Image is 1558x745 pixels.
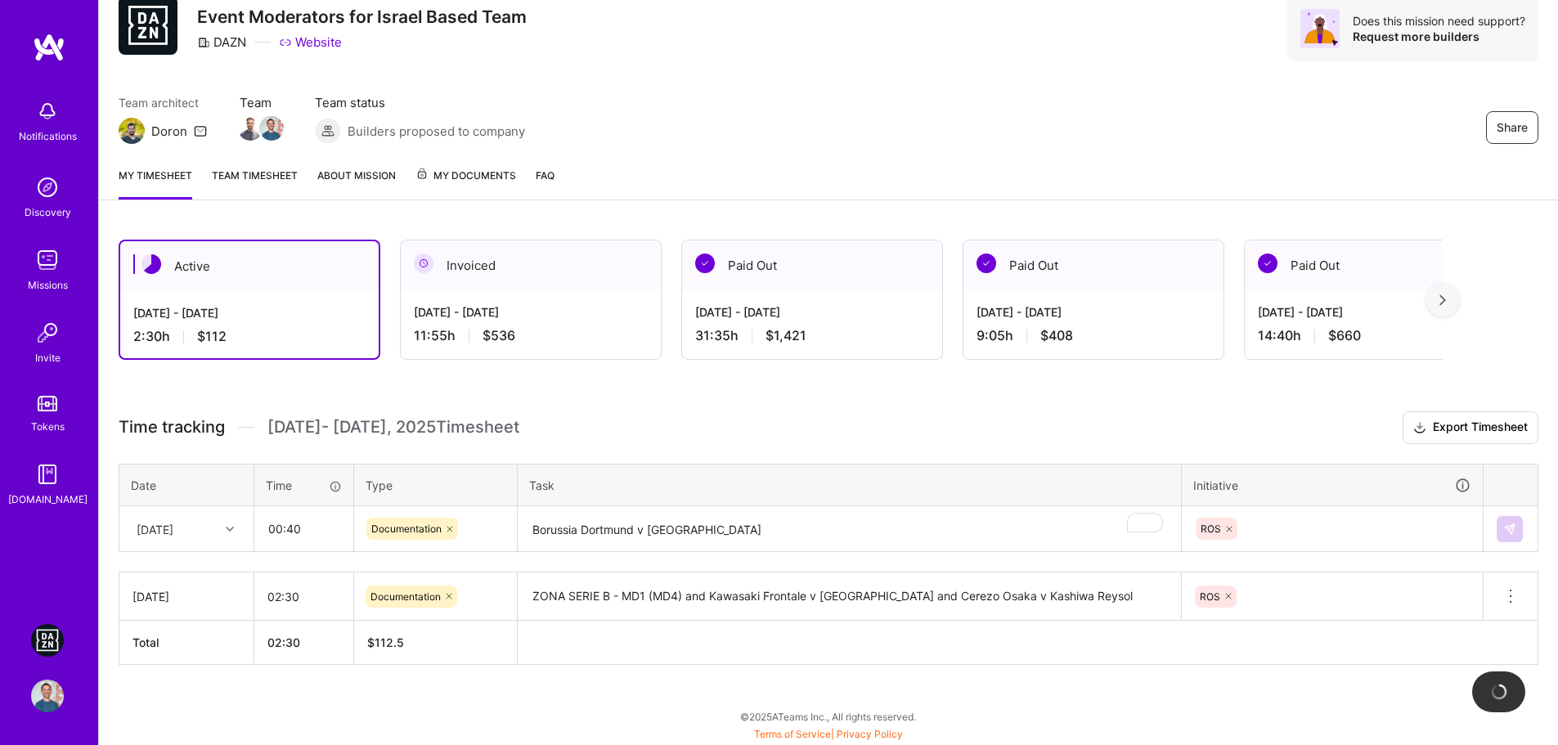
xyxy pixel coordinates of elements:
[317,167,396,200] a: About Mission
[1497,516,1524,542] div: null
[370,590,441,603] span: Documentation
[194,124,207,137] i: icon Mail
[226,525,234,533] i: icon Chevron
[1353,29,1525,44] div: Request more builders
[133,304,366,321] div: [DATE] - [DATE]
[31,624,64,657] img: DAZN: Event Moderators for Israel Based Team
[132,588,240,605] div: [DATE]
[31,680,64,712] img: User Avatar
[695,303,929,321] div: [DATE] - [DATE]
[119,464,254,506] th: Date
[19,128,77,145] div: Notifications
[119,621,254,665] th: Total
[1258,303,1492,321] div: [DATE] - [DATE]
[1503,523,1516,536] img: Submit
[414,327,648,344] div: 11:55 h
[240,94,282,111] span: Team
[254,621,354,665] th: 02:30
[267,417,519,438] span: [DATE] - [DATE] , 2025 Timesheet
[38,396,57,411] img: tokens
[197,36,210,49] i: icon CompanyGray
[367,635,404,649] span: $ 112.5
[31,316,64,349] img: Invite
[977,254,996,273] img: Paid Out
[25,204,71,221] div: Discovery
[754,728,831,740] a: Terms of Service
[141,254,161,274] img: Active
[1200,590,1220,603] span: ROS
[483,327,515,344] span: $536
[197,34,246,51] div: DAZN
[695,254,715,273] img: Paid Out
[98,696,1558,737] div: © 2025 ATeams Inc., All rights reserved.
[766,327,806,344] span: $1,421
[119,417,225,438] span: Time tracking
[315,94,525,111] span: Team status
[27,680,68,712] a: User Avatar
[1439,294,1446,306] img: right
[119,94,207,111] span: Team architect
[212,167,298,200] a: Team timesheet
[963,240,1224,290] div: Paid Out
[35,349,61,366] div: Invite
[28,276,68,294] div: Missions
[519,508,1179,551] textarea: To enrich screen reader interactions, please activate Accessibility in Grammarly extension settings
[415,167,516,200] a: My Documents
[1300,9,1340,48] img: Avatar
[354,464,518,506] th: Type
[8,491,88,508] div: [DOMAIN_NAME]
[1193,476,1471,495] div: Initiative
[682,240,942,290] div: Paid Out
[1328,327,1361,344] span: $660
[1258,254,1277,273] img: Paid Out
[371,523,442,535] span: Documentation
[31,418,65,435] div: Tokens
[414,254,433,273] img: Invoiced
[415,167,516,185] span: My Documents
[238,116,263,141] img: Team Member Avatar
[1413,420,1426,437] i: icon Download
[119,118,145,144] img: Team Architect
[1245,240,1505,290] div: Paid Out
[315,118,341,144] img: Builders proposed to company
[261,114,282,142] a: Team Member Avatar
[536,167,555,200] a: FAQ
[1497,119,1528,136] span: Share
[197,328,227,345] span: $112
[254,575,353,618] input: HH:MM
[279,34,342,51] a: Website
[31,458,64,491] img: guide book
[518,464,1182,506] th: Task
[1258,327,1492,344] div: 14:40 h
[837,728,903,740] a: Privacy Policy
[31,171,64,204] img: discovery
[1353,13,1525,29] div: Does this mission need support?
[240,114,261,142] a: Team Member Avatar
[977,327,1210,344] div: 9:05 h
[977,303,1210,321] div: [DATE] - [DATE]
[120,241,379,291] div: Active
[151,123,187,140] div: Doron
[33,33,65,62] img: logo
[348,123,525,140] span: Builders proposed to company
[414,303,648,321] div: [DATE] - [DATE]
[31,95,64,128] img: bell
[1486,111,1538,144] button: Share
[1488,680,1511,703] img: loading
[754,728,903,740] span: |
[133,328,366,345] div: 2:30 h
[1403,411,1538,444] button: Export Timesheet
[137,520,173,537] div: [DATE]
[31,244,64,276] img: teamwork
[259,116,284,141] img: Team Member Avatar
[266,477,342,494] div: Time
[197,7,527,27] h3: Event Moderators for Israel Based Team
[695,327,929,344] div: 31:35 h
[401,240,661,290] div: Invoiced
[255,507,352,550] input: HH:MM
[519,574,1179,619] textarea: ZONA SERIE B - MD1 (MD4) and Kawasaki Frontale v [GEOGRAPHIC_DATA] and Cerezo Osaka v Kashiwa Reysol
[1040,327,1073,344] span: $408
[1201,523,1221,535] span: ROS
[27,624,68,657] a: DAZN: Event Moderators for Israel Based Team
[119,167,192,200] a: My timesheet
